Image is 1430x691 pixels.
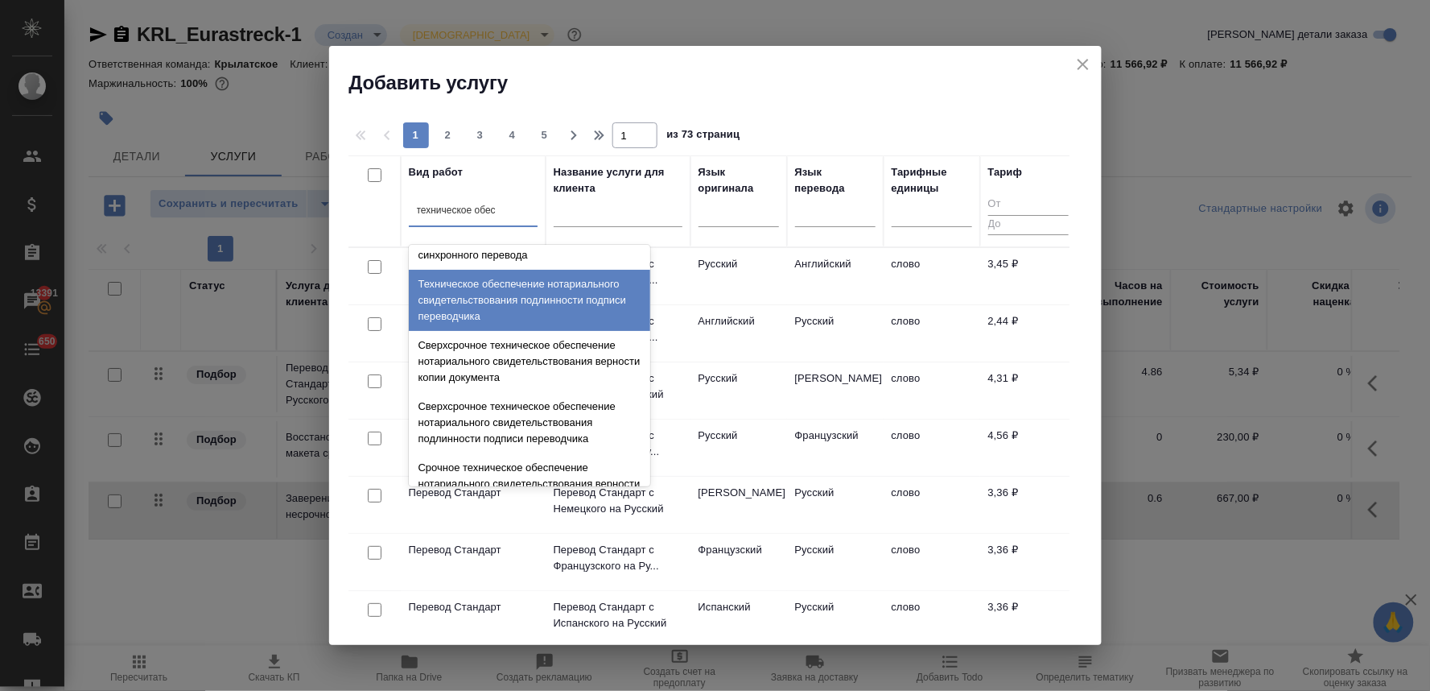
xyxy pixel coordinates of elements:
[690,591,787,648] td: Испанский
[1071,52,1095,77] button: close
[795,164,876,197] div: Язык перевода
[884,362,980,419] td: слово
[787,362,884,419] td: [PERSON_NAME]
[980,591,1077,648] td: 3,36 ₽
[884,420,980,476] td: слово
[500,127,525,143] span: 4
[554,542,682,574] p: Перевод Стандарт с Французского на Ру...
[409,164,464,180] div: Вид работ
[980,477,1077,533] td: 3,36 ₽
[500,122,525,148] button: 4
[409,485,538,501] p: Перевод Стандарт
[435,122,461,148] button: 2
[409,331,650,392] div: Сверхсрочное техническое обеспечение нотариального свидетельствования верности копии документа
[349,70,1102,96] h2: Добавить услугу
[532,127,558,143] span: 5
[884,534,980,590] td: слово
[409,599,538,615] p: Перевод Стандарт
[690,477,787,533] td: [PERSON_NAME]
[699,164,779,197] div: Язык оригинала
[667,125,740,148] span: из 73 страниц
[554,164,682,197] div: Название услуги для клиента
[787,534,884,590] td: Русский
[988,195,1069,215] input: От
[690,420,787,476] td: Русский
[409,542,538,558] p: Перевод Стандарт
[468,127,493,143] span: 3
[980,420,1077,476] td: 4,56 ₽
[787,477,884,533] td: Русский
[554,485,682,517] p: Перевод Стандарт с Немецкого на Русский
[409,270,650,331] div: Техническое обеспечение нотариального свидетельствования подлинности подписи переводчика
[690,248,787,304] td: Русский
[892,164,972,197] div: Тарифные единицы
[884,248,980,304] td: слово
[884,477,980,533] td: слово
[980,305,1077,362] td: 2,44 ₽
[554,599,682,631] p: Перевод Стандарт с Испанского на Русский
[409,225,650,270] div: Техническое обеспечение для выполнения синхронного перевода
[988,215,1069,235] input: До
[884,591,980,648] td: слово
[690,534,787,590] td: Французский
[980,248,1077,304] td: 3,45 ₽
[468,122,493,148] button: 3
[988,164,1023,180] div: Тариф
[884,305,980,362] td: слово
[435,127,461,143] span: 2
[787,305,884,362] td: Русский
[787,420,884,476] td: Французский
[690,362,787,419] td: Русский
[409,392,650,453] div: Сверхсрочное техническое обеспечение нотариального свидетельствования подлинности подписи перевод...
[532,122,558,148] button: 5
[409,453,650,515] div: Срочное техническое обеспечение нотариального свидетельствования верности копии документа
[787,248,884,304] td: Английский
[980,534,1077,590] td: 3,36 ₽
[787,591,884,648] td: Русский
[690,305,787,362] td: Английский
[980,362,1077,419] td: 4,31 ₽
